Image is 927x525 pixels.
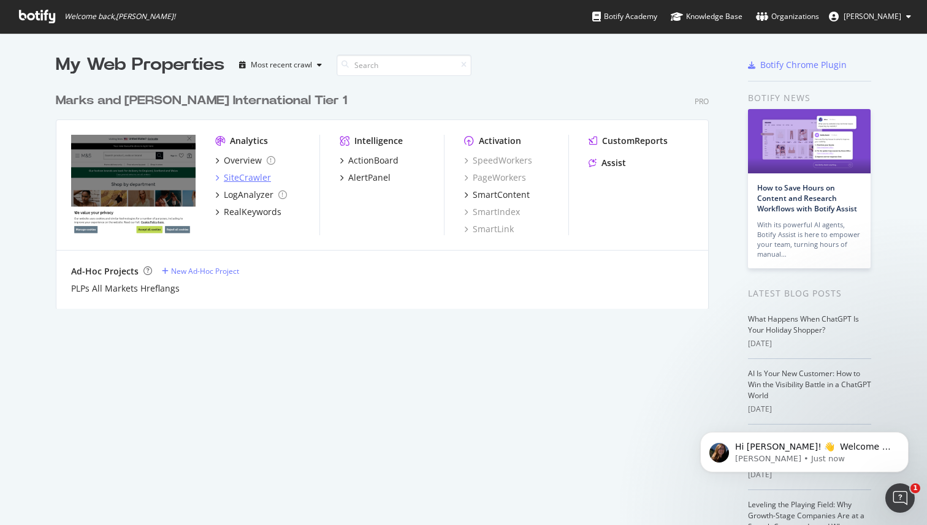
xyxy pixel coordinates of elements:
div: Most recent crawl [251,61,312,69]
iframe: Intercom notifications message [682,406,927,492]
div: AlertPanel [348,172,391,184]
img: How to Save Hours on Content and Research Workflows with Botify Assist [748,109,871,173]
a: SpeedWorkers [464,154,532,167]
a: SmartIndex [464,206,520,218]
span: Rick Davison [844,11,901,21]
div: Knowledge Base [671,10,742,23]
div: grid [56,77,719,309]
a: PLPs All Markets Hreflangs [71,282,180,295]
div: New Ad-Hoc Project [171,266,239,276]
a: Botify Chrome Plugin [748,59,847,71]
div: [DATE] [748,404,871,415]
a: How to Save Hours on Content and Research Workflows with Botify Assist [757,183,857,214]
a: Assist [589,157,626,169]
div: Activation [479,135,521,147]
div: Assist [601,157,626,169]
a: PageWorkers [464,172,526,184]
div: With its powerful AI agents, Botify Assist is here to empower your team, turning hours of manual… [757,220,861,259]
div: Organizations [756,10,819,23]
button: [PERSON_NAME] [819,7,921,26]
a: New Ad-Hoc Project [162,266,239,276]
a: What Happens When ChatGPT Is Your Holiday Shopper? [748,314,859,335]
div: Ad-Hoc Projects [71,265,139,278]
a: SmartContent [464,189,530,201]
div: ActionBoard [348,154,399,167]
div: Botify Chrome Plugin [760,59,847,71]
div: SiteCrawler [224,172,271,184]
a: AI Is Your New Customer: How to Win the Visibility Battle in a ChatGPT World [748,368,871,401]
a: Overview [215,154,275,167]
input: Search [337,55,471,76]
a: SiteCrawler [215,172,271,184]
div: Latest Blog Posts [748,287,871,300]
div: My Web Properties [56,53,224,77]
div: RealKeywords [224,206,281,218]
a: CustomReports [589,135,668,147]
div: Marks and [PERSON_NAME] International Tier 1 [56,92,347,110]
span: Welcome back, [PERSON_NAME] ! [64,12,175,21]
button: Most recent crawl [234,55,327,75]
div: Botify Academy [592,10,657,23]
a: LogAnalyzer [215,189,287,201]
a: AlertPanel [340,172,391,184]
a: ActionBoard [340,154,399,167]
div: SmartContent [473,189,530,201]
a: SmartLink [464,223,514,235]
div: Analytics [230,135,268,147]
div: Intelligence [354,135,403,147]
iframe: Intercom live chat [885,483,915,513]
a: RealKeywords [215,206,281,218]
div: Botify news [748,91,871,105]
div: Overview [224,154,262,167]
div: LogAnalyzer [224,189,273,201]
span: 1 [910,483,920,493]
div: CustomReports [602,135,668,147]
a: Marks and [PERSON_NAME] International Tier 1 [56,92,352,110]
div: [DATE] [748,338,871,349]
div: Pro [695,96,709,107]
img: www.marksandspencer.com [71,135,196,234]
